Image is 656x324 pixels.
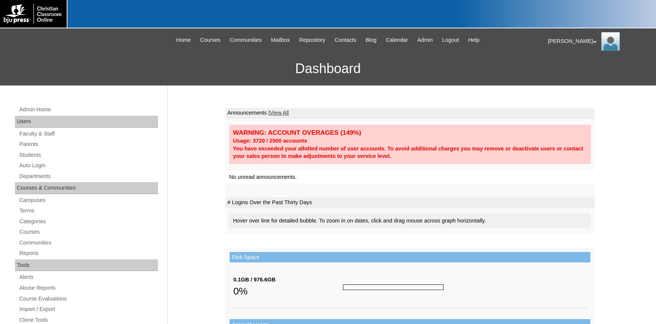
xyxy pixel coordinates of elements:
[19,227,158,237] a: Courses
[464,36,483,44] a: Help
[19,161,158,170] a: Auto Login
[271,36,290,44] span: Mailbox
[417,36,433,44] span: Admin
[19,105,158,114] a: Admin Home
[601,32,620,51] img: Karen Lawton
[200,36,221,44] span: Courses
[382,36,411,44] a: Calendar
[438,36,463,44] a: Logout
[15,116,158,128] div: Users
[19,294,158,303] a: Course Evaluations
[230,36,262,44] span: Communities
[19,249,158,258] a: Reports
[19,172,158,181] a: Departments
[19,140,158,149] a: Parents
[296,36,329,44] a: Repository
[19,150,158,160] a: Students
[225,170,594,184] td: No unread announcements.
[19,206,158,215] a: Terms
[270,110,289,116] a: View All
[4,52,652,85] h3: Dashboard
[267,36,294,44] a: Mailbox
[19,129,158,138] a: Faculty & Staff
[229,213,591,228] div: Hover over line for detailed bubble. To zoom in on dates, click and drag mouse across graph horiz...
[196,36,224,44] a: Courses
[331,36,360,44] a: Contacts
[233,138,307,144] strong: Usage: 3720 / 2500 accounts
[299,36,325,44] span: Repository
[15,259,158,271] div: Tools
[19,272,158,282] a: Alerts
[414,36,437,44] a: Admin
[233,284,343,299] div: 0%
[233,145,587,160] div: You have exceeded your allotted number of user accounts. To avoid additional charges you may remo...
[233,276,343,284] div: 0.1GB / 976.6GB
[19,217,158,226] a: Categories
[335,36,356,44] span: Contacts
[548,32,649,51] div: [PERSON_NAME]
[173,36,195,44] a: Home
[362,36,380,44] a: Blog
[19,196,158,205] a: Campuses
[19,238,158,247] a: Communities
[226,36,265,44] a: Communities
[19,283,158,293] a: Abuse Reports
[230,252,590,263] td: Disk Space
[442,36,459,44] span: Logout
[225,197,594,208] td: # Logins Over the Past Thirty Days
[15,182,158,194] div: Courses & Communities
[366,36,376,44] span: Blog
[233,128,587,137] div: WARNING: ACCOUNT OVERAGES (149%)
[386,36,408,44] span: Calendar
[4,4,63,24] img: logo-white.png
[176,36,191,44] span: Home
[468,36,479,44] span: Help
[225,108,594,118] td: Announcements |
[19,305,158,314] a: Import / Export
